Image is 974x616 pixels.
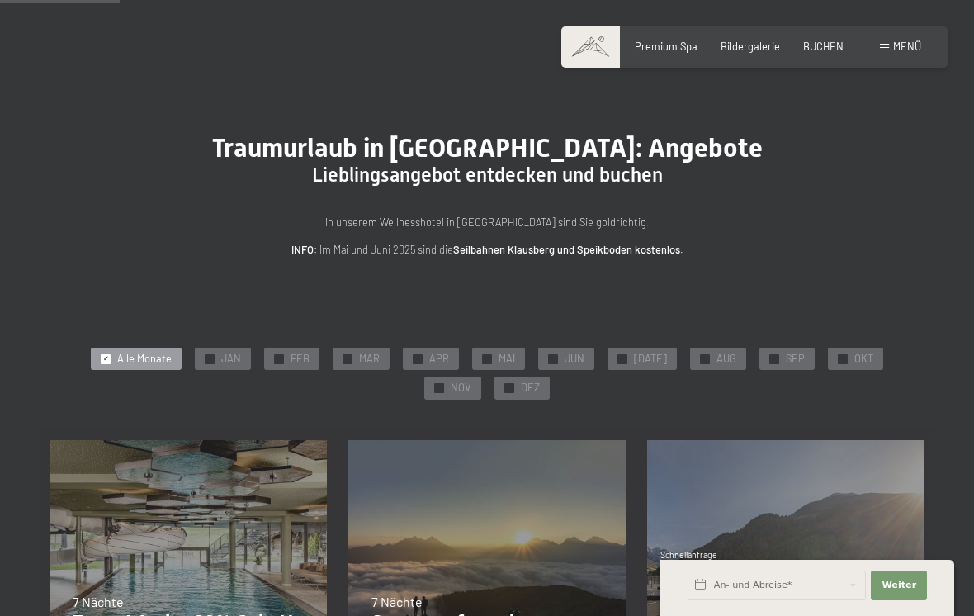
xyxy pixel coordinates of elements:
[716,352,736,367] span: AUG
[117,352,172,367] span: Alle Monate
[721,40,780,53] a: Bildergalerie
[73,594,124,609] span: 7 Nächte
[485,354,490,363] span: ✓
[786,352,805,367] span: SEP
[291,352,310,367] span: FEB
[893,40,921,53] span: Menü
[277,354,282,363] span: ✓
[291,243,314,256] strong: INFO
[635,40,697,53] a: Premium Spa
[371,594,423,609] span: 7 Nächte
[157,241,817,258] p: : Im Mai und Juni 2025 sind die .
[702,354,708,363] span: ✓
[620,354,626,363] span: ✓
[565,352,584,367] span: JUN
[882,579,916,592] span: Weiter
[221,352,241,367] span: JAN
[772,354,778,363] span: ✓
[312,163,663,187] span: Lieblingsangebot entdecken und buchen
[499,352,515,367] span: MAI
[634,352,667,367] span: [DATE]
[451,381,471,396] span: NOV
[157,214,817,230] p: In unserem Wellnesshotel in [GEOGRAPHIC_DATA] sind Sie goldrichtig.
[840,354,846,363] span: ✓
[437,384,442,393] span: ✓
[207,354,213,363] span: ✓
[871,571,927,600] button: Weiter
[803,40,844,53] a: BUCHEN
[660,550,717,560] span: Schnellanfrage
[103,354,109,363] span: ✓
[212,132,763,163] span: Traumurlaub in [GEOGRAPHIC_DATA]: Angebote
[507,384,513,393] span: ✓
[551,354,556,363] span: ✓
[521,381,540,396] span: DEZ
[453,243,680,256] strong: Seilbahnen Klausberg und Speikboden kostenlos
[854,352,873,367] span: OKT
